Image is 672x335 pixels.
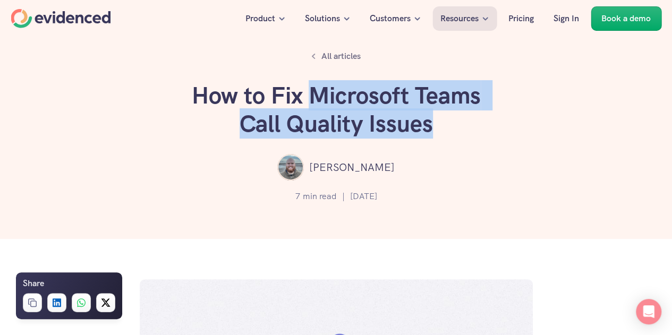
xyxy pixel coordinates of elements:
a: All articles [305,47,367,66]
p: | [342,190,345,203]
p: All articles [321,49,361,63]
a: Home [11,9,110,28]
a: Pricing [500,6,542,31]
p: [PERSON_NAME] [309,159,395,176]
p: [DATE] [350,190,377,203]
p: Solutions [305,12,340,25]
p: Customers [370,12,411,25]
p: Sign In [554,12,579,25]
h1: How to Fix Microsoft Teams Call Quality Issues [177,82,496,138]
p: min read [303,190,337,203]
p: Product [245,12,275,25]
div: Open Intercom Messenger [636,299,661,324]
p: Resources [440,12,479,25]
h6: Share [23,277,44,290]
p: 7 [295,190,300,203]
p: Book a demo [601,12,651,25]
p: Pricing [508,12,534,25]
img: "" [277,154,304,181]
a: Sign In [546,6,587,31]
a: Book a demo [591,6,661,31]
